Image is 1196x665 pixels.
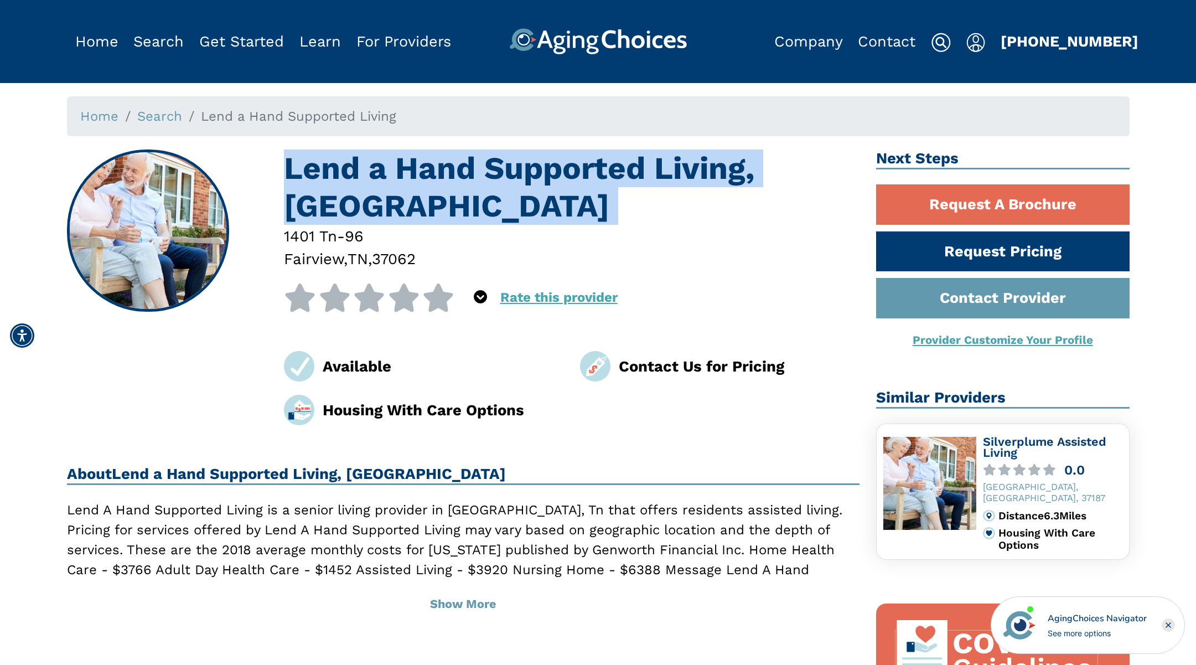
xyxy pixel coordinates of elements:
[137,109,182,124] a: Search
[201,109,396,124] span: Lend a Hand Supported Living
[509,28,687,55] img: AgingChoices
[323,355,563,378] div: Available
[474,283,487,312] div: Popover trigger
[67,465,860,485] h2: About Lend a Hand Supported Living, [GEOGRAPHIC_DATA]
[348,250,368,268] span: TN
[983,464,1122,477] a: 0.0
[931,33,951,53] img: search-icon.svg
[372,248,416,270] div: 37062
[1162,618,1175,632] div: Close
[876,150,1130,169] h2: Next Steps
[10,323,34,348] div: Accessibility Menu
[284,225,860,248] div: 1401 Tn-96
[983,527,995,539] img: primary.svg
[876,231,1130,272] a: Request Pricing
[299,33,341,50] a: Learn
[876,389,1130,409] h2: Similar Providers
[1001,606,1038,644] img: avatar
[67,96,1130,136] nav: breadcrumb
[619,355,860,378] div: Contact Us for Pricing
[1001,33,1138,50] a: [PHONE_NUMBER]
[774,33,843,50] a: Company
[966,33,986,53] img: user-icon.svg
[983,435,1106,460] a: Silverplume Assisted Living
[998,527,1122,551] div: Housing With Care Options
[67,586,860,622] button: Show More
[983,482,1122,503] div: [GEOGRAPHIC_DATA], [GEOGRAPHIC_DATA], 37187
[199,33,284,50] a: Get Started
[67,500,860,600] p: Lend A Hand Supported Living is a senior living provider in [GEOGRAPHIC_DATA], Tn that offers res...
[344,250,348,268] span: ,
[966,28,986,55] div: Popover trigger
[80,109,118,124] a: Home
[133,33,184,50] a: Search
[1064,464,1085,477] div: 0.0
[68,151,227,311] img: Lend a Hand Supported Living, Fairview TN
[998,510,1122,522] div: Distance 6.3 Miles
[133,28,184,55] div: Popover trigger
[75,33,118,50] a: Home
[858,33,915,50] a: Contact
[983,510,995,522] img: distance.svg
[876,184,1130,225] a: Request A Brochure
[284,250,344,268] span: Fairview
[368,250,372,268] span: ,
[284,150,860,225] h1: Lend a Hand Supported Living, [GEOGRAPHIC_DATA]
[356,33,451,50] a: For Providers
[876,278,1130,318] a: Contact Provider
[500,290,618,305] a: Rate this provider
[1048,627,1147,639] div: See more options
[1048,612,1147,625] div: AgingChoices Navigator
[913,333,1093,347] a: Provider Customize Your Profile
[323,399,563,421] div: Housing With Care Options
